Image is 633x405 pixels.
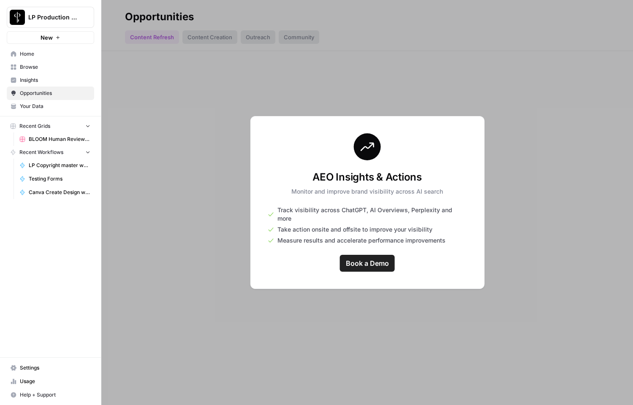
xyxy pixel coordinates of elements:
[29,189,90,196] span: Canva Create Design with Image based on Single prompt PERSONALIZED
[19,148,63,156] span: Recent Workflows
[277,206,467,223] span: Track visibility across ChatGPT, AI Overviews, Perplexity and more
[20,76,90,84] span: Insights
[20,50,90,58] span: Home
[20,364,90,372] span: Settings
[7,375,94,388] a: Usage
[7,73,94,87] a: Insights
[20,378,90,385] span: Usage
[20,391,90,399] span: Help + Support
[7,388,94,402] button: Help + Support
[7,60,94,74] a: Browse
[16,159,94,172] a: LP Copyright master workflow
[291,187,443,196] p: Monitor and improve brand visibility across AI search
[291,170,443,184] h3: AEO Insights & Actions
[29,162,90,169] span: LP Copyright master workflow
[346,258,389,268] span: Book a Demo
[20,89,90,97] span: Opportunities
[7,31,94,44] button: New
[16,132,94,146] a: BLOOM Human Review (ver2)
[340,255,395,272] a: Book a Demo
[7,146,94,159] button: Recent Workflows
[7,86,94,100] a: Opportunities
[7,100,94,113] a: Your Data
[7,361,94,375] a: Settings
[20,63,90,71] span: Browse
[29,175,90,183] span: Testing Forms
[41,33,53,42] span: New
[16,186,94,199] a: Canva Create Design with Image based on Single prompt PERSONALIZED
[277,236,446,245] span: Measure results and accelerate performance improvements
[19,122,50,130] span: Recent Grids
[277,225,432,234] span: Take action onsite and offsite to improve your visibility
[7,120,94,132] button: Recent Grids
[28,13,79,22] span: LP Production Workloads
[7,7,94,28] button: Workspace: LP Production Workloads
[20,103,90,110] span: Your Data
[10,10,25,25] img: LP Production Workloads Logo
[16,172,94,186] a: Testing Forms
[7,47,94,61] a: Home
[29,135,90,143] span: BLOOM Human Review (ver2)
